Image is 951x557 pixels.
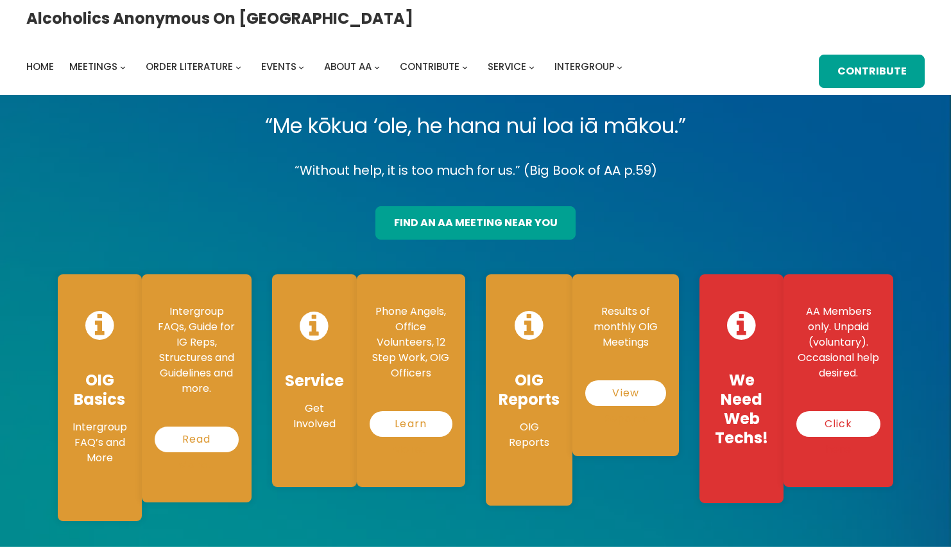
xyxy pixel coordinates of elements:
[370,411,452,437] a: Learn More…
[499,371,560,409] h4: OIG Reports
[499,420,560,450] p: OIG Reports
[146,60,233,73] span: Order Literature
[261,58,296,76] a: Events
[26,58,627,76] nav: Intergroup
[488,60,526,73] span: Service
[617,64,622,69] button: Intergroup submenu
[796,304,880,381] p: AA Members only. Unpaid (voluntary). Occasional help desired.
[47,108,904,144] p: “Me kōkua ‘ole, he hana nui loa iā mākou.”
[155,427,239,452] a: Read More…
[120,64,126,69] button: Meetings submenu
[819,55,925,88] a: Contribute
[374,64,380,69] button: About AA submenu
[375,206,576,240] a: find an aa meeting near you
[462,64,468,69] button: Contribute submenu
[370,304,452,381] p: Phone Angels, Office Volunteers, 12 Step Work, OIG Officers
[236,64,241,69] button: Order Literature submenu
[796,411,880,437] a: Click here
[155,304,239,396] p: Intergroup FAQs, Guide for IG Reps, Structures and Guidelines and more.
[26,58,54,76] a: Home
[69,58,117,76] a: Meetings
[71,420,129,466] p: Intergroup FAQ’s and More
[712,371,771,448] h4: We Need Web Techs!
[400,58,459,76] a: Contribute
[298,64,304,69] button: Events submenu
[585,304,666,350] p: Results of monthly OIG Meetings
[529,64,535,69] button: Service submenu
[26,60,54,73] span: Home
[71,371,129,409] h4: OIG Basics
[285,371,344,391] h4: Service
[554,60,615,73] span: Intergroup
[554,58,615,76] a: Intergroup
[69,60,117,73] span: Meetings
[488,58,526,76] a: Service
[261,60,296,73] span: Events
[324,60,372,73] span: About AA
[26,4,413,32] a: Alcoholics Anonymous on [GEOGRAPHIC_DATA]
[585,380,666,406] a: View Reports
[285,401,344,432] p: Get Involved
[324,58,372,76] a: About AA
[47,159,904,182] p: “Without help, it is too much for us.” (Big Book of AA p.59)
[400,60,459,73] span: Contribute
